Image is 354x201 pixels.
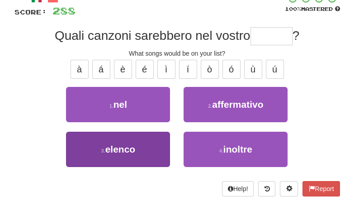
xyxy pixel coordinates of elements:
button: 4.inoltre [184,132,288,167]
button: 3.elenco [66,132,170,167]
button: é [136,60,154,79]
button: á [92,60,110,79]
span: ? [293,29,300,43]
small: 3 . [101,148,105,153]
button: à [71,60,89,79]
button: ú [266,60,284,79]
button: ù [244,60,262,79]
button: Round history (alt+y) [258,181,275,196]
span: 100 % [285,6,301,12]
div: What songs would be on your list? [14,49,340,58]
span: 288 [52,5,76,16]
small: 4 . [219,148,223,153]
button: Help! [222,181,254,196]
button: ó [222,60,241,79]
span: inoltre [223,144,252,154]
button: ò [201,60,219,79]
button: 1.nel [66,87,170,122]
small: 2 . [208,103,212,109]
div: Mastered [285,5,340,13]
button: ì [157,60,175,79]
span: Quali canzoni sarebbero nel vostro [55,29,250,43]
small: 1 . [109,103,113,109]
span: Score: [14,8,47,16]
span: elenco [105,144,136,154]
button: è [114,60,132,79]
span: nel [113,99,127,110]
button: 2.affermativo [184,87,288,122]
button: Report [302,181,340,196]
button: í [179,60,197,79]
span: affermativo [212,99,263,110]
